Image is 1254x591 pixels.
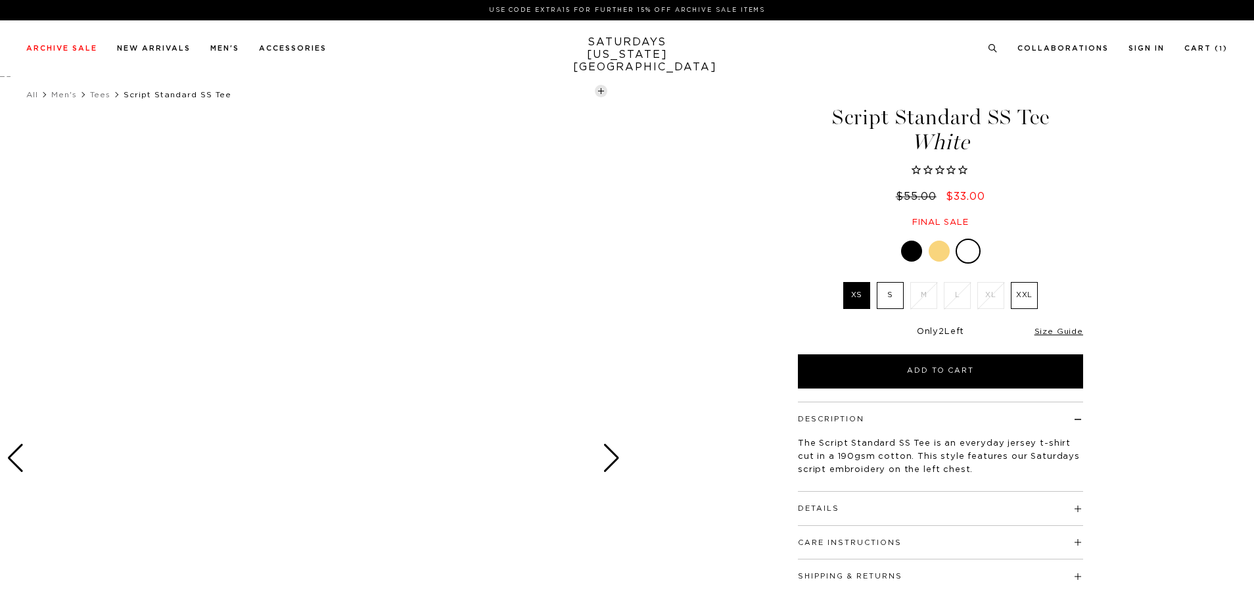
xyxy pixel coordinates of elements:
[946,191,985,202] span: $33.00
[1017,45,1109,52] a: Collaborations
[603,444,620,473] div: Next slide
[796,217,1085,228] div: Final sale
[573,36,682,74] a: SATURDAYS[US_STATE][GEOGRAPHIC_DATA]
[798,573,902,580] button: Shipping & Returns
[1034,327,1083,335] a: Size Guide
[210,45,239,52] a: Men's
[7,444,24,473] div: Previous slide
[90,91,110,99] a: Tees
[1219,46,1223,52] small: 1
[124,91,231,99] span: Script Standard SS Tee
[1011,282,1038,309] label: XXL
[798,505,839,512] button: Details
[26,45,97,52] a: Archive Sale
[798,354,1083,389] button: Add to Cart
[1184,45,1228,52] a: Cart (1)
[117,45,191,52] a: New Arrivals
[259,45,327,52] a: Accessories
[896,191,942,202] del: $55.00
[32,5,1222,15] p: Use Code EXTRA15 for Further 15% Off Archive Sale Items
[798,539,902,546] button: Care Instructions
[796,131,1085,153] span: White
[26,91,38,99] a: All
[843,282,870,309] label: XS
[798,437,1083,477] p: The Script Standard SS Tee is an everyday jersey t-shirt cut in a 190gsm cotton. This style featu...
[796,164,1085,178] span: Rated 0.0 out of 5 stars 0 reviews
[796,106,1085,153] h1: Script Standard SS Tee
[798,327,1083,338] div: Only Left
[877,282,904,309] label: S
[939,327,944,336] span: 2
[798,415,864,423] button: Description
[1128,45,1165,52] a: Sign In
[51,91,77,99] a: Men's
